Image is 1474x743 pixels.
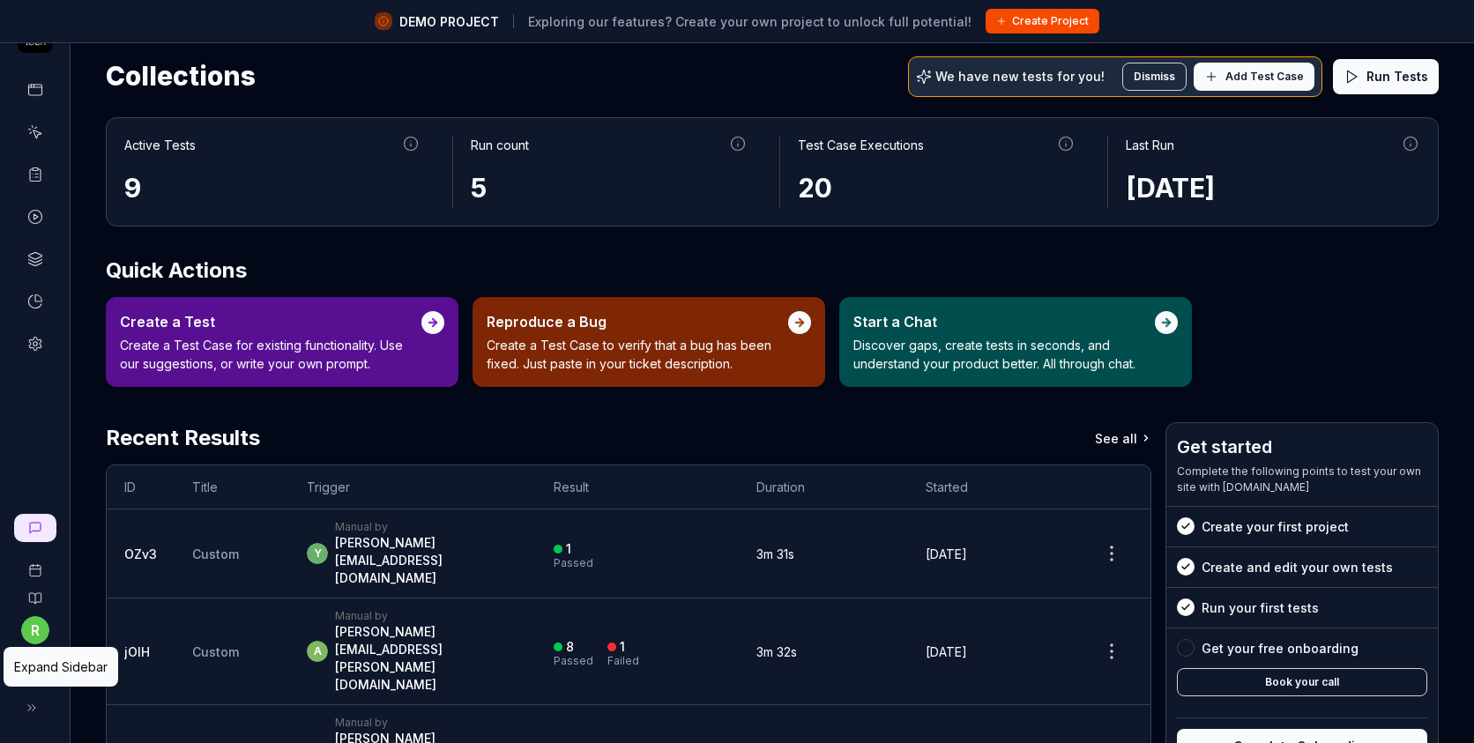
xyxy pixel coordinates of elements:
th: Started [908,465,1073,509]
div: Complete the following points to test your own site with [DOMAIN_NAME] [1177,464,1427,495]
div: Passed [554,656,593,666]
div: Last Run [1126,136,1174,154]
button: Run Tests [1333,59,1439,94]
span: Collections [106,53,256,100]
span: DEMO PROJECT [399,12,499,31]
button: Create Project [986,9,1099,33]
button: A [7,644,63,690]
div: [PERSON_NAME][EMAIL_ADDRESS][PERSON_NAME][DOMAIN_NAME] [335,623,518,694]
th: Trigger [289,465,536,509]
p: Discover gaps, create tests in seconds, and understand your product better. All through chat. [853,336,1155,373]
div: Run your first tests [1202,598,1319,617]
span: Exploring our features? Create your own project to unlock full potential! [528,12,971,31]
p: We have new tests for you! [935,71,1105,83]
h2: Quick Actions [106,255,1439,286]
div: 1 [566,541,571,557]
th: Duration [739,465,909,509]
div: Expand Sidebar [14,658,108,676]
time: 3m 31s [756,546,794,561]
span: Custom [192,644,239,659]
div: 1 [620,639,625,655]
div: Reproduce a Bug [487,311,788,332]
span: a [307,641,328,662]
div: Manual by [335,716,518,730]
div: 20 [798,168,1076,208]
time: [DATE] [1126,172,1215,204]
div: [PERSON_NAME][EMAIL_ADDRESS][DOMAIN_NAME] [335,534,518,587]
div: Passed [554,558,593,568]
div: Failed [607,656,639,666]
div: 8 [566,639,574,655]
a: Documentation [7,577,63,606]
div: 5 [471,168,748,208]
th: Result [536,465,739,509]
a: See all [1095,422,1151,454]
button: Add Test Case [1194,63,1314,91]
p: Create a Test Case for existing functionality. Use our suggestions, or write your own prompt. [120,336,421,373]
div: Create and edit your own tests [1202,558,1393,576]
div: Start a Chat [853,311,1155,332]
div: Manual by [335,520,518,534]
a: jOIH [124,644,150,659]
h3: Get started [1177,434,1427,460]
time: [DATE] [926,546,967,561]
span: Custom [192,546,239,561]
div: Active Tests [124,136,196,154]
a: Book a call with us [7,549,63,577]
div: Create your first project [1202,517,1349,536]
div: Test Case Executions [798,136,924,154]
h2: Recent Results [106,422,260,454]
div: 9 [124,168,421,208]
div: Run count [471,136,529,154]
div: Get your free onboarding [1202,639,1359,658]
time: [DATE] [926,644,967,659]
button: r [21,616,49,644]
button: Book your call [1177,668,1427,696]
p: Create a Test Case to verify that a bug has been fixed. Just paste in your ticket description. [487,336,788,373]
th: ID [107,465,175,509]
th: Title [175,465,289,509]
span: Add Test Case [1225,69,1304,85]
time: 3m 32s [756,644,797,659]
a: OZv3 [124,546,157,561]
div: Manual by [335,609,518,623]
span: y [307,543,328,564]
button: Dismiss [1122,63,1187,91]
div: Create a Test [120,311,421,332]
a: New conversation [14,514,56,542]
